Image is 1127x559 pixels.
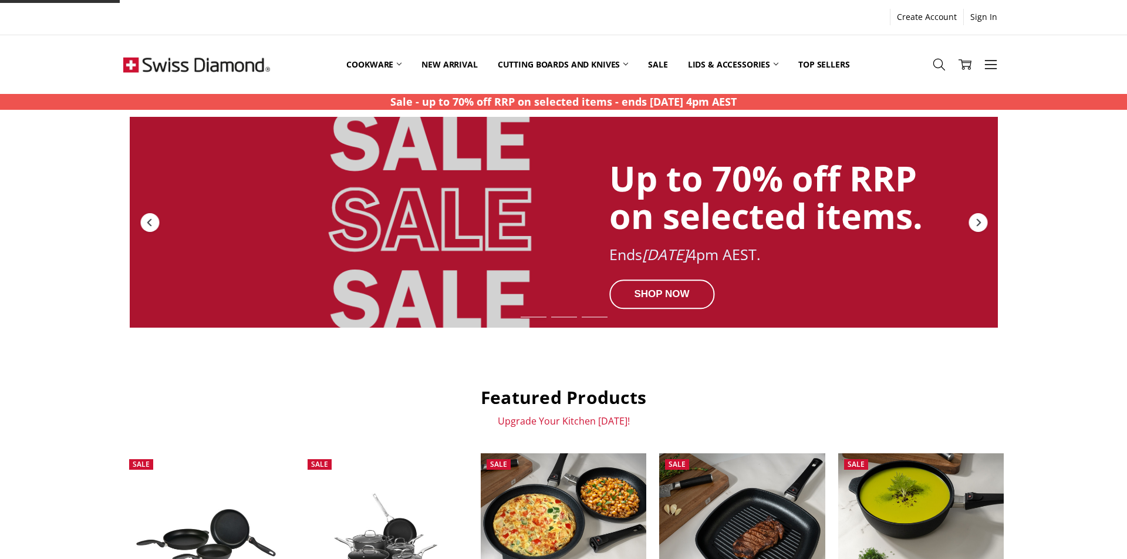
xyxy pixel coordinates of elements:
div: Previous [139,211,160,233]
div: Ends 4pm AEST. [609,247,924,263]
div: Slide 3 of 7 [579,309,609,325]
span: Sale [669,459,686,469]
img: Free Shipping On Every Order [123,35,270,94]
p: Upgrade Your Kitchen [DATE]! [123,415,1004,427]
a: Lids & Accessories [678,38,788,90]
div: SHOP NOW [609,279,714,309]
strong: Sale - up to 70% off RRP on selected items - ends [DATE] 4pm AEST [390,95,737,109]
a: Create Account [890,9,963,25]
a: Sign In [964,9,1004,25]
div: Slide 2 of 7 [548,309,579,325]
h2: Featured Products [123,386,1004,409]
a: Cutting boards and knives [488,38,639,90]
span: Sale [490,459,507,469]
a: Top Sellers [788,38,859,90]
a: Sale [638,38,677,90]
div: Up to 70% off RRP on selected items. [609,159,924,235]
div: Slide 1 of 7 [518,309,548,325]
a: New arrival [411,38,487,90]
span: Sale [848,459,865,469]
div: Next [967,211,988,233]
span: Sale [311,459,328,469]
span: Sale [133,459,150,469]
em: [DATE] [642,244,688,264]
a: Cookware [336,38,411,90]
a: Redirect to https://swissdiamond.com.au/cookware/shop-by-collection/premium-steel-dlx/ [130,117,998,328]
